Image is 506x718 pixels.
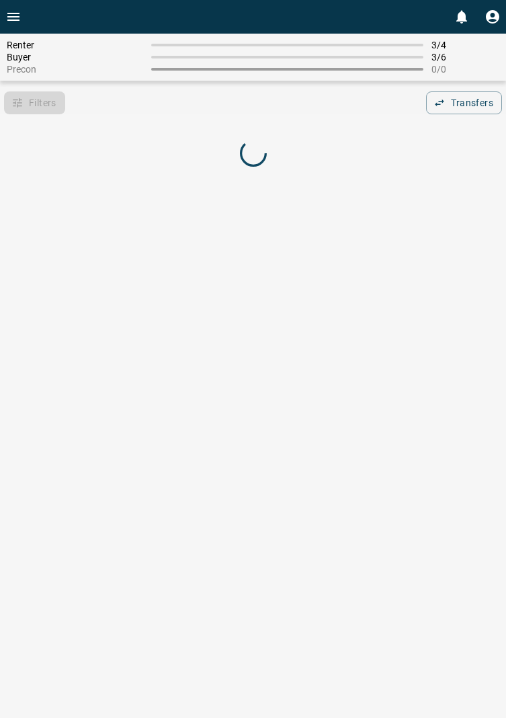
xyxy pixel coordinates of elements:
button: Profile [479,3,506,30]
span: 0 / 0 [431,64,499,75]
button: Transfers [426,91,502,114]
span: Renter [7,40,143,50]
span: Buyer [7,52,143,63]
span: Precon [7,64,143,75]
span: 3 / 6 [431,52,499,63]
span: 3 / 4 [431,40,499,50]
